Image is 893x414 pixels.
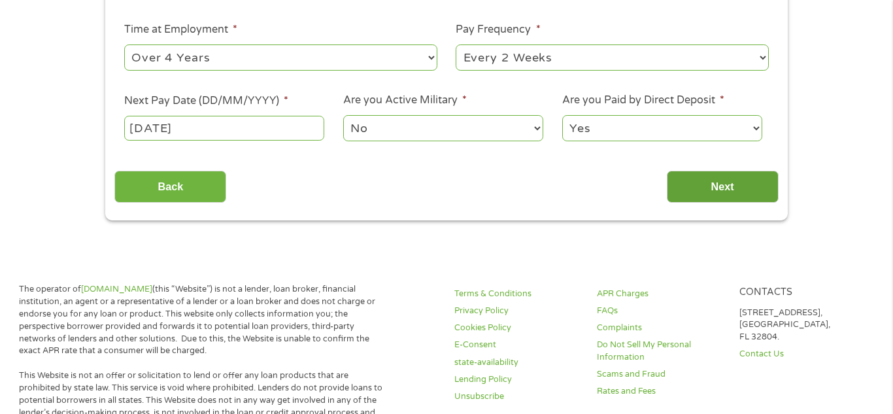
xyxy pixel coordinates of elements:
[739,307,866,344] p: [STREET_ADDRESS], [GEOGRAPHIC_DATA], FL 32804.
[597,339,724,364] a: Do Not Sell My Personal Information
[124,23,237,37] label: Time at Employment
[114,171,226,203] input: Back
[124,94,288,108] label: Next Pay Date (DD/MM/YYYY)
[597,368,724,381] a: Scams and Fraud
[81,284,152,294] a: [DOMAIN_NAME]
[597,305,724,317] a: FAQs
[454,373,581,386] a: Lending Policy
[597,385,724,398] a: Rates and Fees
[739,348,866,360] a: Contact Us
[454,339,581,351] a: E-Consent
[597,322,724,334] a: Complaints
[454,322,581,334] a: Cookies Policy
[597,288,724,300] a: APR Charges
[456,23,540,37] label: Pay Frequency
[454,288,581,300] a: Terms & Conditions
[667,171,779,203] input: Next
[454,356,581,369] a: state-availability
[124,116,324,141] input: ---Click Here for Calendar ---
[343,94,467,107] label: Are you Active Military
[454,390,581,403] a: Unsubscribe
[562,94,724,107] label: Are you Paid by Direct Deposit
[739,286,866,299] h4: Contacts
[19,283,388,357] p: The operator of (this “Website”) is not a lender, loan broker, financial institution, an agent or...
[454,305,581,317] a: Privacy Policy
